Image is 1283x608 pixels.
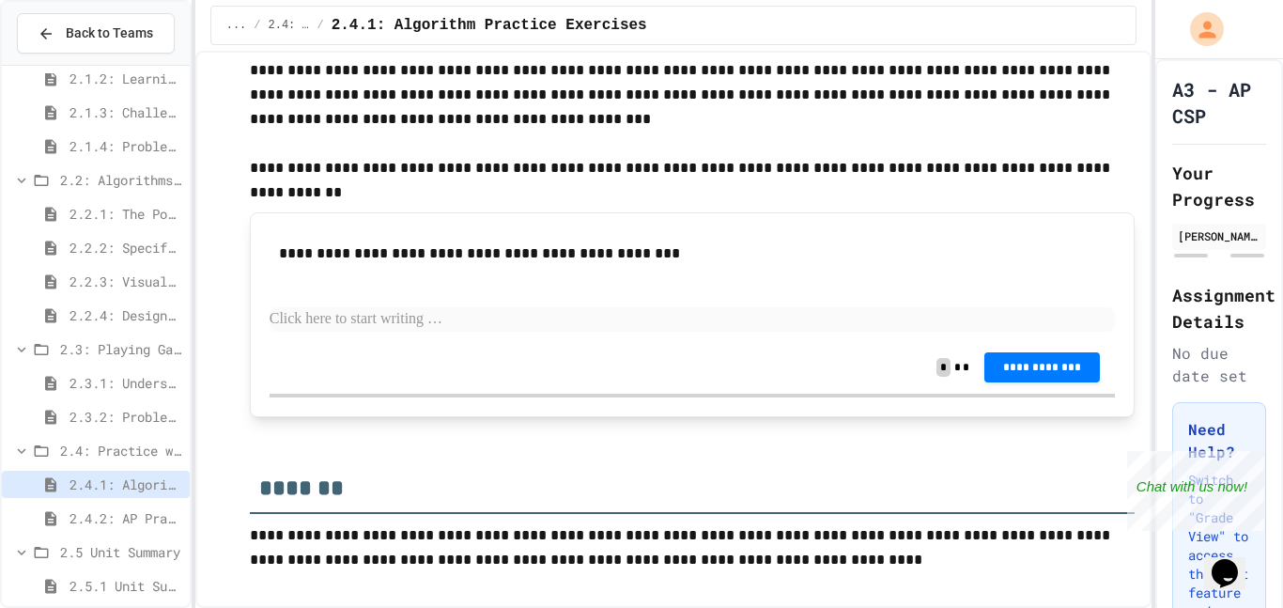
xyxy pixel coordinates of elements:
h2: Your Progress [1172,160,1266,212]
span: 2.3: Playing Games [60,339,182,359]
div: My Account [1170,8,1229,51]
span: 2.3.1: Understanding Games with Flowcharts [70,373,182,393]
span: Back to Teams [66,23,153,43]
span: 2.1.2: Learning to Solve Hard Problems [70,69,182,88]
span: 2.2.3: Visualizing Logic with Flowcharts [70,272,182,291]
iframe: chat widget [1204,533,1264,589]
span: / [317,18,323,33]
h3: Need Help? [1188,418,1250,463]
span: 2.5.1 Unit Summary [70,576,182,596]
span: 2.4: Practice with Algorithms [60,441,182,460]
span: 2.2.4: Designing Flowcharts [70,305,182,325]
iframe: chat widget [1127,451,1264,531]
div: No due date set [1172,342,1266,387]
span: 2.2.2: Specifying Ideas with Pseudocode [70,238,182,257]
span: 2.3.2: Problem Solving Reflection [70,407,182,427]
span: ... [226,18,247,33]
span: 2.4.1: Algorithm Practice Exercises [70,475,182,494]
div: [PERSON_NAME] [PERSON_NAME] [1178,227,1260,244]
span: 2.1.4: Problem Solving Practice [70,136,182,156]
h1: A3 - AP CSP [1172,76,1266,129]
h2: Assignment Details [1172,282,1266,335]
span: 2.4.2: AP Practice Questions [70,508,182,528]
span: 2.1.3: Challenge Problem - The Bridge [70,102,182,122]
span: 2.4: Practice with Algorithms [269,18,310,33]
button: Back to Teams [17,13,175,54]
span: / [254,18,260,33]
span: 2.5 Unit Summary [60,542,182,562]
span: 2.2: Algorithms - from Pseudocode to Flowcharts [60,170,182,190]
span: 2.4.1: Algorithm Practice Exercises [332,14,647,37]
span: 2.2.1: The Power of Algorithms [70,204,182,224]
